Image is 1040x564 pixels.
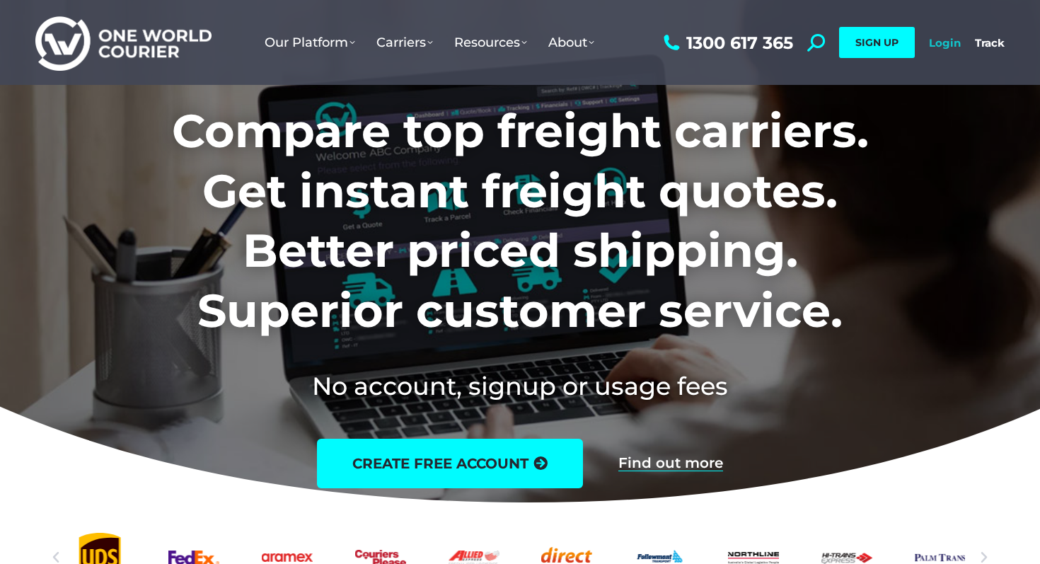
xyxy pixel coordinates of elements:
a: Resources [444,21,538,64]
a: Find out more [618,456,723,471]
a: SIGN UP [839,27,915,58]
span: SIGN UP [855,36,899,49]
span: Our Platform [265,35,355,50]
span: Carriers [376,35,433,50]
a: Track [975,36,1005,50]
span: About [548,35,594,50]
a: Carriers [366,21,444,64]
a: Login [929,36,961,50]
a: Our Platform [254,21,366,64]
img: One World Courier [35,14,212,71]
a: create free account [317,439,583,488]
a: 1300 617 365 [660,34,793,52]
h1: Compare top freight carriers. Get instant freight quotes. Better priced shipping. Superior custom... [79,101,962,340]
span: Resources [454,35,527,50]
a: About [538,21,605,64]
h2: No account, signup or usage fees [79,369,962,403]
